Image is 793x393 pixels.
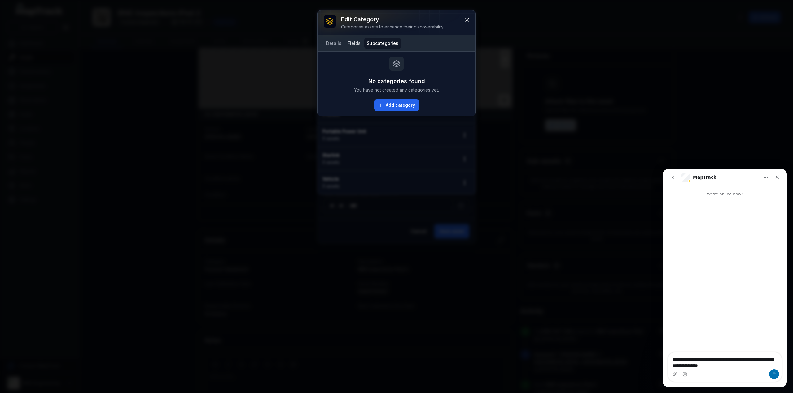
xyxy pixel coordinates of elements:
[345,38,363,49] button: Fields
[374,99,419,111] button: Add category
[324,38,344,49] button: Details
[341,15,444,24] h3: Edit category
[354,87,439,93] span: You have not created any categories yet.
[341,24,444,30] div: Categorise assets to enhance their discoverability.
[368,77,425,86] h3: No categories found
[663,169,787,387] iframe: Intercom live chat
[364,38,401,49] button: Subcategories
